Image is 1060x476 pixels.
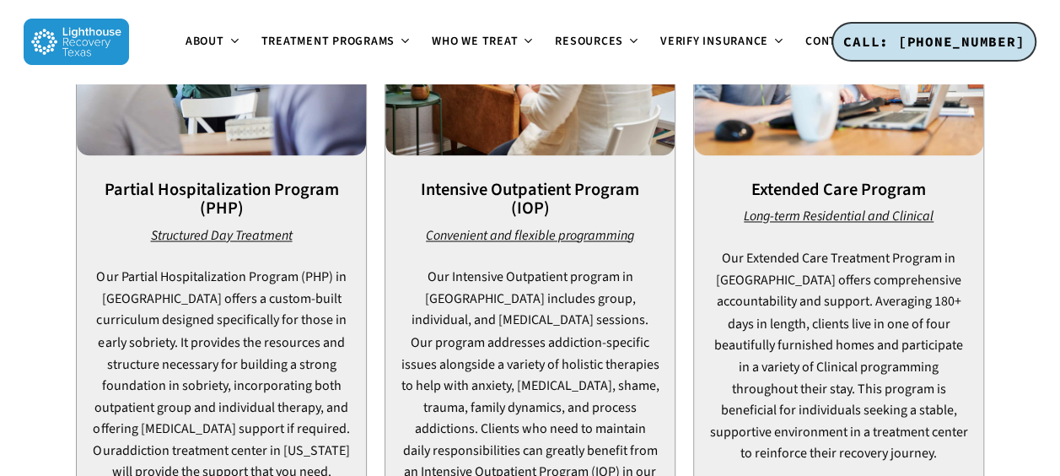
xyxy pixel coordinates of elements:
p: Our Extended Care Treatment Program in [GEOGRAPHIC_DATA] offers comprehensive accountability and ... [709,248,969,464]
span: Contact [805,33,858,50]
a: Who We Treat [422,35,545,49]
a: About [175,35,251,49]
a: Contact [795,35,885,49]
a: Resources [545,35,650,49]
h3: Partial Hospitalization Program (PHP) [77,181,365,218]
img: Lighthouse Recovery Texas [24,19,129,65]
span: Who We Treat [432,33,518,50]
span: About [186,33,224,50]
a: CALL: [PHONE_NUMBER] [831,22,1036,62]
em: Structured Day Treatment [150,226,292,245]
span: CALL: [PHONE_NUMBER] [843,33,1025,50]
h3: Intensive Outpatient Program (IOP) [385,181,674,218]
h3: Extended Care Program [694,181,982,199]
a: Treatment Programs [251,35,422,49]
span: Resources [555,33,623,50]
a: Verify Insurance [650,35,795,49]
em: Convenient and flexible programming [426,226,634,245]
span: Verify Insurance [660,33,768,50]
span: Treatment Programs [261,33,395,50]
em: Long-term Residential and Clinical [744,207,934,225]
